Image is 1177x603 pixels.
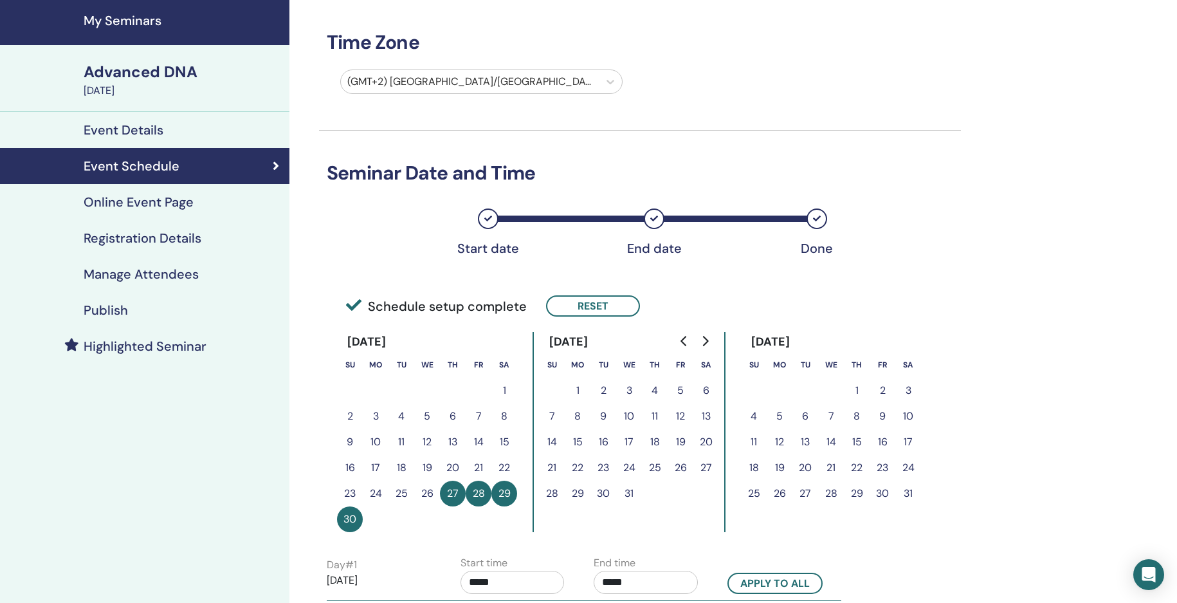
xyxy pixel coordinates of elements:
button: 13 [693,404,719,429]
button: 31 [895,481,921,506]
div: Start date [456,241,520,256]
th: Saturday [693,352,719,378]
button: 17 [363,455,388,481]
button: 26 [767,481,792,506]
div: End date [622,241,686,256]
h4: Highlighted Seminar [84,339,206,354]
button: 28 [539,481,565,506]
button: 22 [844,455,870,481]
button: 16 [870,429,895,455]
th: Saturday [491,352,517,378]
button: 12 [767,429,792,455]
button: 11 [642,404,668,429]
button: 26 [668,455,693,481]
th: Tuesday [388,352,414,378]
label: Day # 1 [327,557,357,573]
button: 25 [741,481,767,506]
button: 6 [440,404,466,429]
button: 6 [693,378,719,404]
button: 23 [337,481,363,506]
h4: Online Event Page [84,194,194,210]
button: 22 [491,455,517,481]
button: 7 [818,404,844,429]
div: Open Intercom Messenger [1133,559,1164,590]
button: 4 [388,404,414,429]
th: Friday [668,352,693,378]
a: Advanced DNA[DATE] [76,61,289,98]
button: 26 [414,481,440,506]
div: [DATE] [337,332,397,352]
button: 18 [642,429,668,455]
button: Go to previous month [674,328,695,354]
button: 4 [642,378,668,404]
button: 18 [388,455,414,481]
button: 1 [844,378,870,404]
button: 12 [668,404,693,429]
th: Sunday [539,352,565,378]
button: 18 [741,455,767,481]
div: Advanced DNA [84,61,282,83]
th: Monday [363,352,388,378]
button: 27 [440,481,466,506]
th: Wednesday [616,352,642,378]
button: 8 [565,404,590,429]
button: 14 [818,429,844,455]
button: 21 [539,455,565,481]
button: 6 [792,404,818,429]
th: Monday [565,352,590,378]
th: Sunday [337,352,363,378]
span: Schedule setup complete [346,297,527,316]
button: 15 [491,429,517,455]
button: 10 [616,404,642,429]
button: 7 [466,404,491,429]
button: 10 [895,404,921,429]
button: 9 [870,404,895,429]
button: 17 [616,429,642,455]
button: 19 [767,455,792,481]
th: Saturday [895,352,921,378]
button: 8 [844,404,870,429]
button: 8 [491,404,517,429]
button: 2 [337,404,363,429]
button: 24 [616,455,642,481]
button: Reset [546,295,640,317]
th: Thursday [844,352,870,378]
button: 16 [337,455,363,481]
th: Wednesday [818,352,844,378]
button: Apply to all [727,573,823,594]
h4: Event Schedule [84,158,179,174]
button: 10 [363,429,388,455]
button: 24 [363,481,388,506]
button: 24 [895,455,921,481]
button: 5 [767,404,792,429]
button: 3 [895,378,921,404]
button: 31 [616,481,642,506]
button: 29 [491,481,517,506]
button: 19 [414,455,440,481]
h4: Registration Details [84,230,201,246]
button: 9 [590,404,616,429]
button: 25 [388,481,414,506]
button: 13 [440,429,466,455]
button: 30 [870,481,895,506]
th: Wednesday [414,352,440,378]
button: 1 [491,378,517,404]
button: 23 [590,455,616,481]
div: Done [785,241,849,256]
button: 27 [693,455,719,481]
th: Thursday [642,352,668,378]
button: 1 [565,378,590,404]
th: Thursday [440,352,466,378]
button: 21 [818,455,844,481]
h4: Manage Attendees [84,266,199,282]
button: 28 [466,481,491,506]
button: 12 [414,429,440,455]
button: 13 [792,429,818,455]
button: 9 [337,429,363,455]
th: Friday [870,352,895,378]
button: 19 [668,429,693,455]
th: Sunday [741,352,767,378]
button: 7 [539,404,565,429]
button: 29 [844,481,870,506]
div: [DATE] [539,332,599,352]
